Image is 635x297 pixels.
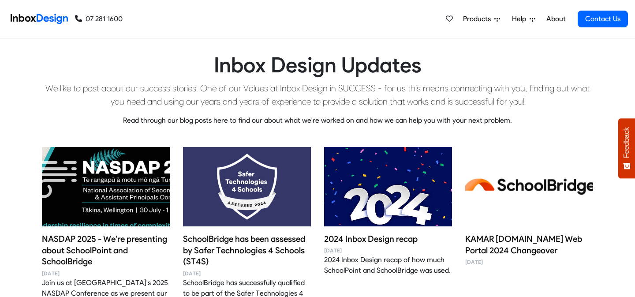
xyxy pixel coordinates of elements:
[324,247,452,255] time: [DATE]
[618,118,635,178] button: Feedback - Show survey
[42,134,170,240] img: NASDAP 2025 - We're presenting about SchoolPoint and SchoolBridge image
[42,53,593,78] h1: Inbox Design Updates
[459,10,504,28] a: Products
[42,82,593,108] p: We like to post about our success stories. One of our Values at Inbox Design in SUCCESS - for us ...
[465,258,593,266] time: [DATE]
[42,270,170,278] time: [DATE]
[42,233,170,268] h4: NASDAP 2025 - We're presenting about SchoolPoint and SchoolBridge
[324,255,452,276] div: 2024 Inbox Design recap of how much SchoolPoint and SchoolBridge was used.
[512,14,530,24] span: Help
[75,14,123,24] a: 07 281 1600
[324,134,452,240] img: 2024 Inbox Design recap image
[463,14,494,24] span: Products
[508,10,539,28] a: Help
[324,233,452,245] h4: 2024 Inbox Design recap
[578,11,628,27] a: Contact Us
[465,147,593,267] a: KAMAR school.kiwi Web Portal 2024 Changeover image KAMAR [DOMAIN_NAME] Web Portal 2024 Changeover...
[42,115,593,126] p: Read through our blog posts here to find our about what we're worked on and how we can help you w...
[183,233,311,268] h4: SchoolBridge has been assessed by Safer Technologies 4 Schools (ST4S)
[544,10,568,28] a: About
[465,134,593,240] img: KAMAR school.kiwi Web Portal 2024 Changeover image
[183,270,311,278] time: [DATE]
[183,134,311,240] img: SchoolBridge has been assessed by Safer Technologies 4 Schools (ST4S) image
[324,147,452,276] a: 2024 Inbox Design recap image 2024 Inbox Design recap [DATE] 2024 Inbox Design recap of how much ...
[465,233,593,256] h4: KAMAR [DOMAIN_NAME] Web Portal 2024 Changeover
[623,127,631,158] span: Feedback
